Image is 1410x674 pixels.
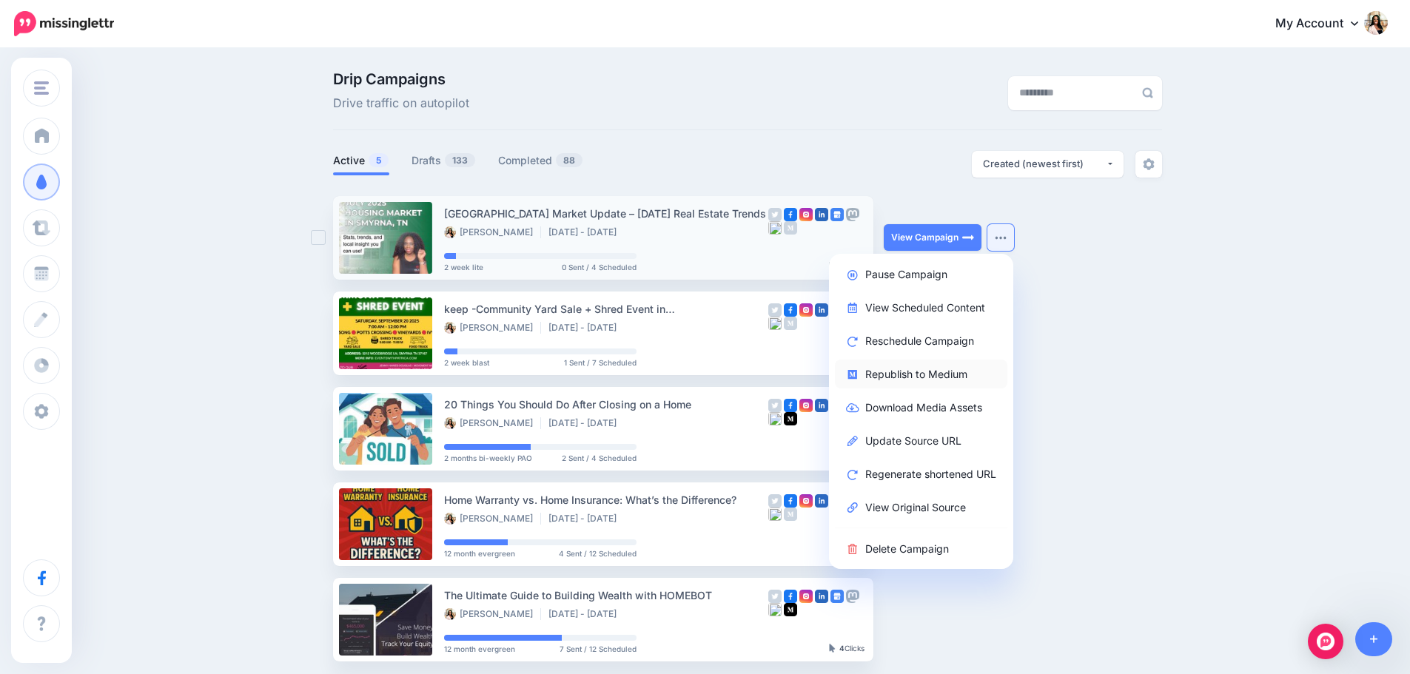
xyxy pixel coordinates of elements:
span: 12 month evergreen [444,645,515,653]
a: Regenerate shortened URL [835,459,1007,488]
a: View Campaign [884,224,981,251]
a: View Scheduled Content [835,293,1007,322]
img: twitter-grey-square.png [768,208,782,221]
img: google_business-square.png [830,208,844,221]
img: linkedin-square.png [815,590,828,603]
img: medium-grey-square.png [784,221,797,235]
div: [GEOGRAPHIC_DATA] Market Update – [DATE] Real Estate Trends [444,205,768,222]
img: settings-grey.png [1143,158,1155,170]
span: 0 Sent / 4 Scheduled [562,263,637,271]
a: Drafts133 [412,152,476,169]
li: [PERSON_NAME] [444,513,541,525]
img: linkedin-square.png [815,494,828,508]
div: Home Warranty vs. Home Insurance: What’s the Difference? [444,491,768,508]
a: View Original Source [835,493,1007,522]
li: [PERSON_NAME] [444,417,541,429]
img: mastodon-grey-square.png [846,208,859,221]
img: bluesky-grey-square.png [768,603,782,616]
img: medium-square.png [784,412,797,425]
img: instagram-square.png [799,303,813,317]
img: facebook-square.png [784,399,797,412]
img: arrow-long-right-white.png [962,232,974,243]
li: [DATE] - [DATE] [548,513,624,525]
div: Open Intercom Messenger [1308,624,1343,659]
span: 133 [445,153,475,167]
img: facebook-square.png [784,303,797,317]
span: 88 [556,153,583,167]
a: Pause Campaign [835,260,1007,289]
img: medium-square.png [784,603,797,616]
li: [PERSON_NAME] [444,608,541,620]
img: instagram-square.png [799,208,813,221]
span: 2 months bi-weekly PAO [444,454,532,462]
a: My Account [1260,6,1388,42]
img: twitter-grey-square.png [768,303,782,317]
div: Clicks [829,644,865,653]
span: 2 Sent / 4 Scheduled [562,454,637,462]
span: 1 Sent / 7 Scheduled [564,359,637,366]
div: keep -Community Yard Sale + Shred Event in [GEOGRAPHIC_DATA], [GEOGRAPHIC_DATA] – [DATE] [444,300,768,317]
div: 20 Things You Should Do After Closing on a Home [444,396,768,413]
img: bluesky-grey-square.png [768,221,782,235]
a: Completed88 [498,152,583,169]
a: Update Source URL [835,426,1007,455]
img: instagram-square.png [799,399,813,412]
span: Drive traffic on autopilot [333,94,469,113]
li: [DATE] - [DATE] [548,608,624,620]
img: bluesky-grey-square.png [768,412,782,425]
span: Drip Campaigns [333,72,469,87]
img: bluesky-grey-square.png [768,317,782,330]
a: Download Media Assets [835,393,1007,422]
a: Reschedule Campaign [835,326,1007,355]
span: 4 Sent / 12 Scheduled [559,550,637,557]
span: 12 month evergreen [444,550,515,557]
img: twitter-grey-square.png [768,399,782,412]
img: google_business-square.png [830,590,844,603]
img: facebook-square.png [784,494,797,508]
img: instagram-square.png [799,590,813,603]
a: Republish to Medium [835,360,1007,388]
img: linkedin-square.png [815,399,828,412]
img: medium-grey-square.png [784,508,797,521]
li: [DATE] - [DATE] [548,322,624,334]
img: instagram-square.png [799,494,813,508]
img: facebook-square.png [784,590,797,603]
span: 2 week lite [444,263,483,271]
li: [DATE] - [DATE] [548,226,624,238]
button: Created (newest first) [972,151,1124,178]
img: medium-grey-square.png [784,317,797,330]
li: [PERSON_NAME] [444,322,541,334]
img: menu.png [34,81,49,95]
a: Delete Campaign [835,534,1007,563]
img: pointer-grey-darker.png [829,644,836,653]
span: 5 [369,153,389,167]
img: bluesky-grey-square.png [768,508,782,521]
img: linkedin-square.png [815,303,828,317]
b: 4 [839,644,845,653]
img: mastodon-grey-square.png [846,590,859,603]
span: 2 week blast [444,359,489,366]
a: Active5 [333,152,389,169]
li: [DATE] - [DATE] [548,417,624,429]
div: The Ultimate Guide to Building Wealth with HOMEBOT [444,587,768,604]
span: 7 Sent / 12 Scheduled [560,645,637,653]
img: linkedin-square.png [815,208,828,221]
img: search-grey-6.png [1142,87,1153,98]
li: [PERSON_NAME] [444,226,541,238]
img: twitter-grey-square.png [768,590,782,603]
img: facebook-square.png [784,208,797,221]
div: Created (newest first) [983,157,1106,171]
img: dots.png [995,235,1007,240]
img: Missinglettr [14,11,114,36]
img: twitter-grey-square.png [768,494,782,508]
